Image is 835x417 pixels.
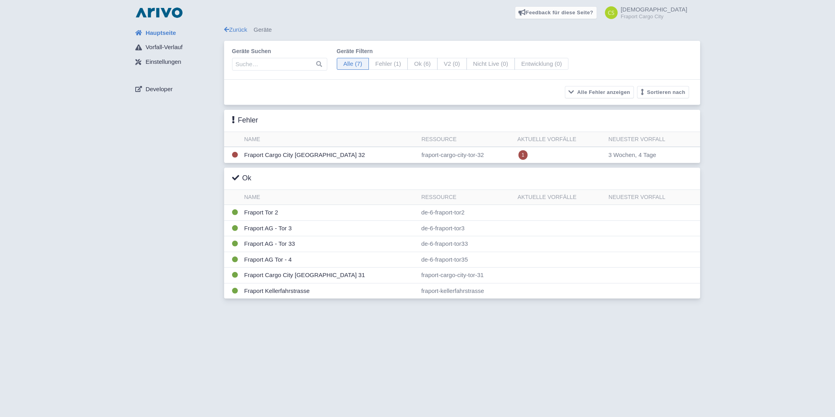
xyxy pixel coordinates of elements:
[241,205,418,221] td: Fraport Tor 2
[241,236,418,252] td: Fraport AG - Tor 33
[337,47,569,55] label: Geräte filtern
[621,14,687,19] small: Fraport Cargo City
[146,43,182,52] span: Vorfall-Verlauf
[129,55,224,70] a: Einstellungen
[146,85,173,94] span: Developer
[418,283,514,298] td: fraport-kellerfahrstrasse
[466,58,515,70] span: Nicht Live (0)
[232,58,327,71] input: Suche…
[418,252,514,268] td: de-6-fraport-tor35
[608,151,656,158] span: 3 Wochen, 4 Tage
[241,252,418,268] td: Fraport AG Tor - 4
[129,25,224,40] a: Hauptseite
[129,40,224,55] a: Vorfall-Verlauf
[337,58,369,70] span: Alle (7)
[418,236,514,252] td: de-6-fraport-tor33
[418,205,514,221] td: de-6-fraport-tor2
[129,82,224,97] a: Developer
[134,6,184,19] img: logo
[514,190,605,205] th: Aktuelle Vorfälle
[232,116,258,125] h3: Fehler
[418,190,514,205] th: Ressource
[369,58,408,70] span: Fehler (1)
[637,86,689,98] button: Sortieren nach
[241,147,418,163] td: Fraport Cargo City [GEOGRAPHIC_DATA] 32
[241,220,418,236] td: Fraport AG - Tor 3
[565,86,634,98] button: Alle Fehler anzeigen
[515,6,597,19] a: Feedback für diese Seite?
[224,25,700,34] div: Geräte
[232,47,327,55] label: Geräte suchen
[241,190,418,205] th: Name
[600,6,687,19] a: [DEMOGRAPHIC_DATA] Fraport Cargo City
[518,150,528,160] span: 1
[514,58,569,70] span: Entwicklung (0)
[241,283,418,298] td: Fraport Kellerfahrstrasse
[514,132,605,147] th: Aktuelle Vorfälle
[146,57,181,67] span: Einstellungen
[232,174,251,183] h3: Ok
[418,147,514,163] td: fraport-cargo-city-tor-32
[621,6,687,13] span: [DEMOGRAPHIC_DATA]
[437,58,467,70] span: V2 (0)
[605,190,700,205] th: Neuester Vorfall
[418,220,514,236] td: de-6-fraport-tor3
[224,26,248,33] a: Zurück
[146,29,176,38] span: Hauptseite
[407,58,438,70] span: Ok (6)
[418,132,514,147] th: Ressource
[605,132,700,147] th: Neuester Vorfall
[241,132,418,147] th: Name
[418,268,514,283] td: fraport-cargo-city-tor-31
[241,268,418,283] td: Fraport Cargo City [GEOGRAPHIC_DATA] 31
